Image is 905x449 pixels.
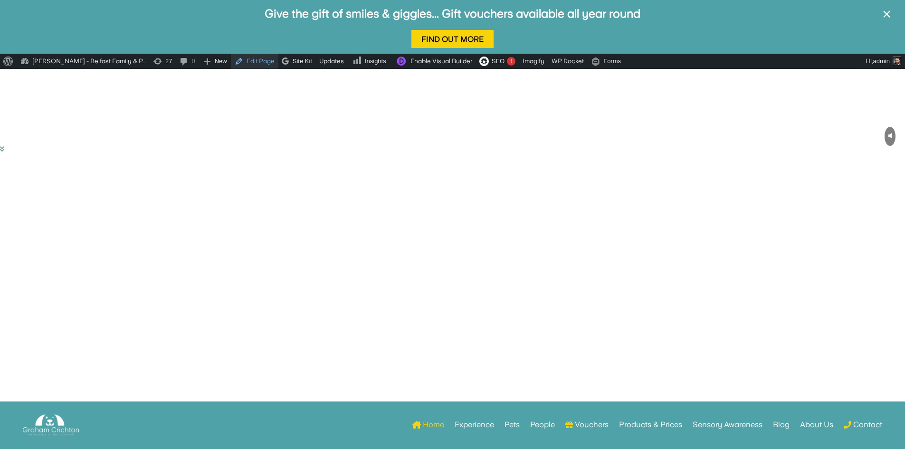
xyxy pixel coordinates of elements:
a: Pets [505,406,520,443]
a: Home [412,406,444,443]
a: Enable Visual Builder [391,54,476,69]
img: Graham Crichton Photography Logo - Graham Crichton - Belfast Family & Pet Photography Studio [23,412,79,438]
span: × [882,5,891,23]
a: Edit Page [231,54,278,69]
span: Site Kit [293,57,312,65]
span: 0 [191,54,195,69]
a: Blog [773,406,790,443]
a: Updates [316,54,348,69]
a: People [530,406,555,443]
span: New [215,54,227,69]
a: About Us [800,406,833,443]
span: Forms [603,54,621,69]
div: ! [507,57,515,66]
a: Give the gift of smiles & giggles... Gift vouchers available all year round [265,7,640,20]
a: Imagify [519,54,548,69]
span: SEO [492,57,505,65]
a: Find Out More [411,30,494,48]
span: admin [873,57,890,65]
button: × [878,6,895,34]
a: Products & Prices [619,406,682,443]
a: [PERSON_NAME] - Belfast Family & P… [17,54,150,69]
a: Contact [844,406,882,443]
a: WP Rocket [548,54,588,69]
a: Hi, [862,54,905,69]
a: Vouchers [565,406,609,443]
span: 27 [165,54,172,69]
span: Insights [365,57,386,65]
a: Sensory Awareness [693,406,762,443]
a: Experience [455,406,494,443]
